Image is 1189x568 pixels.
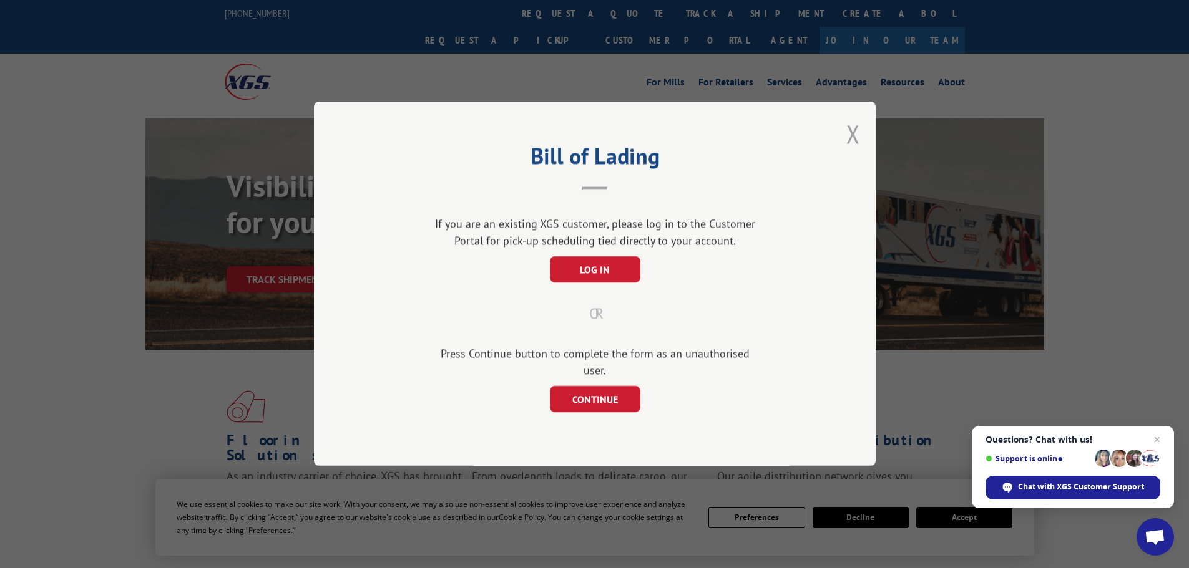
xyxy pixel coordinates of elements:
div: Press Continue button to complete the form as an unauthorised user. [429,345,760,379]
span: Chat with XGS Customer Support [1018,481,1144,493]
div: Open chat [1137,518,1174,556]
h2: Bill of Lading [376,147,813,171]
div: Chat with XGS Customer Support [986,476,1160,499]
button: CONTINUE [549,387,640,413]
span: Questions? Chat with us! [986,435,1160,445]
div: OR [376,303,813,325]
div: If you are an existing XGS customer, please log in to the Customer Portal for pick-up scheduling ... [429,216,760,249]
a: LOG IN [549,265,640,276]
button: LOG IN [549,257,640,283]
button: Close modal [846,117,860,150]
span: Support is online [986,454,1090,463]
span: Close chat [1150,432,1165,447]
